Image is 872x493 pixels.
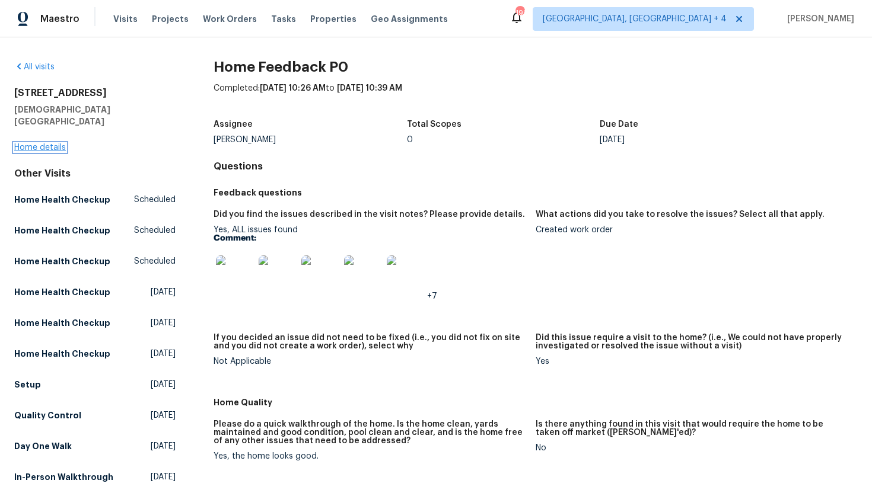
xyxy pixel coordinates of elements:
[214,226,526,300] div: Yes, ALL issues found
[134,225,176,236] span: Scheduled
[260,84,326,92] span: [DATE] 10:26 AM
[536,357,848,366] div: Yes
[14,312,176,334] a: Home Health Checkup[DATE]
[407,136,600,144] div: 0
[536,226,848,234] div: Created work order
[14,194,110,206] h5: Home Health Checkup
[14,225,110,236] h5: Home Health Checkup
[151,348,176,360] span: [DATE]
[600,136,793,144] div: [DATE]
[536,420,848,437] h5: Is there anything found in this visit that would require the home to be taken off market ([PERSON...
[214,61,858,73] h2: Home Feedback P0
[152,13,189,25] span: Projects
[14,281,176,303] a: Home Health Checkup[DATE]
[536,334,848,350] h5: Did this issue require a visit to the home? (i.e., We could not have properly investigated or res...
[214,334,526,350] h5: If you decided an issue did not need to be fixed (i.e., you did not fix on site and you did not c...
[14,87,176,99] h2: [STREET_ADDRESS]
[134,194,176,206] span: Scheduled
[536,210,825,219] h5: What actions did you take to resolve the issues? Select all that apply.
[14,374,176,395] a: Setup[DATE]
[214,161,858,172] h4: Questions
[515,7,524,19] div: 199
[14,379,41,390] h5: Setup
[310,13,357,25] span: Properties
[151,440,176,452] span: [DATE]
[214,82,858,113] div: Completed: to
[337,84,402,92] span: [DATE] 10:39 AM
[214,210,525,219] h5: Did you find the issues described in the visit notes? Please provide details.
[214,420,526,445] h5: Please do a quick walkthrough of the home. Is the home clean, yards maintained and good condition...
[14,471,113,483] h5: In-Person Walkthrough
[14,286,110,298] h5: Home Health Checkup
[14,104,176,127] h5: [DEMOGRAPHIC_DATA][GEOGRAPHIC_DATA]
[214,187,858,199] h5: Feedback questions
[151,379,176,390] span: [DATE]
[151,286,176,298] span: [DATE]
[151,317,176,329] span: [DATE]
[151,409,176,421] span: [DATE]
[214,136,407,144] div: [PERSON_NAME]
[214,452,526,460] div: Yes, the home looks good.
[14,63,55,71] a: All visits
[14,251,176,272] a: Home Health CheckupScheduled
[214,396,858,408] h5: Home Quality
[600,120,638,129] h5: Due Date
[14,317,110,329] h5: Home Health Checkup
[14,436,176,457] a: Day One Walk[DATE]
[14,405,176,426] a: Quality Control[DATE]
[14,466,176,488] a: In-Person Walkthrough[DATE]
[371,13,448,25] span: Geo Assignments
[782,13,854,25] span: [PERSON_NAME]
[271,15,296,23] span: Tasks
[14,220,176,241] a: Home Health CheckupScheduled
[14,189,176,210] a: Home Health CheckupScheduled
[14,168,176,180] div: Other Visits
[14,348,110,360] h5: Home Health Checkup
[14,343,176,364] a: Home Health Checkup[DATE]
[536,444,848,452] div: No
[40,13,79,25] span: Maestro
[214,120,253,129] h5: Assignee
[151,471,176,483] span: [DATE]
[14,255,110,267] h5: Home Health Checkup
[14,409,81,421] h5: Quality Control
[113,13,138,25] span: Visits
[214,234,256,242] b: Comment:
[134,255,176,267] span: Scheduled
[14,440,72,452] h5: Day One Walk
[214,357,526,366] div: Not Applicable
[407,120,462,129] h5: Total Scopes
[427,292,437,300] span: +7
[14,143,66,152] a: Home details
[543,13,727,25] span: [GEOGRAPHIC_DATA], [GEOGRAPHIC_DATA] + 4
[203,13,257,25] span: Work Orders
